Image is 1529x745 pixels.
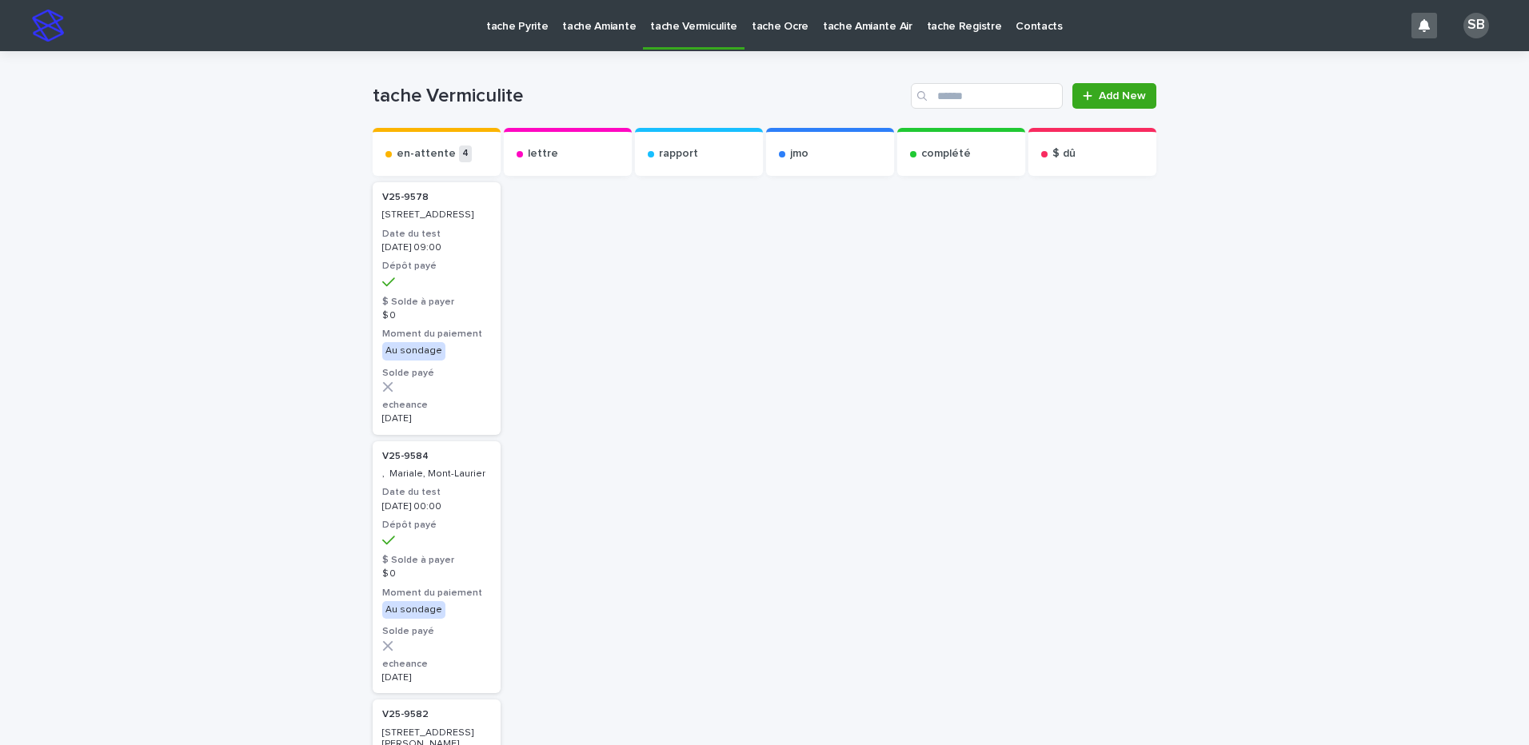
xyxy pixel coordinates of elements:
[382,709,429,720] p: V25-9582
[382,625,491,638] h3: Solde payé
[382,260,491,273] h3: Dépôt payé
[382,367,491,380] h3: Solde payé
[528,147,558,161] p: lettre
[382,501,491,512] p: [DATE] 00:00
[382,658,491,671] h3: echeance
[382,413,491,424] p: [DATE]
[1099,90,1146,102] span: Add New
[382,672,491,683] p: [DATE]
[1072,83,1156,109] a: Add New
[397,147,456,161] p: en-attente
[373,182,501,435] a: V25-9578 [STREET_ADDRESS]Date du test[DATE] 09:00Dépôt payé$ Solde à payer$ 0Moment du paiementAu...
[382,310,491,321] p: $ 0
[382,242,491,253] p: [DATE] 09:00
[382,296,491,309] h3: $ Solde à payer
[1052,147,1076,161] p: $ dû
[790,147,808,161] p: jmo
[382,192,429,203] p: V25-9578
[382,399,491,412] h3: echeance
[382,328,491,341] h3: Moment du paiement
[373,85,904,108] h1: tache Vermiculite
[32,10,64,42] img: stacker-logo-s-only.png
[659,147,698,161] p: rapport
[1463,13,1489,38] div: SB
[382,554,491,567] h3: $ Solde à payer
[911,83,1063,109] input: Search
[382,486,491,499] h3: Date du test
[382,342,445,360] div: Au sondage
[382,209,491,221] p: [STREET_ADDRESS]
[382,228,491,241] h3: Date du test
[459,145,472,162] p: 4
[382,601,445,619] div: Au sondage
[921,147,971,161] p: complété
[382,468,491,480] p: , Mariale, Mont-Laurier
[382,587,491,600] h3: Moment du paiement
[373,441,501,694] a: V25-9584 , Mariale, Mont-LaurierDate du test[DATE] 00:00Dépôt payé$ Solde à payer$ 0Moment du pai...
[382,519,491,532] h3: Dépôt payé
[382,568,491,580] p: $ 0
[382,451,429,462] p: V25-9584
